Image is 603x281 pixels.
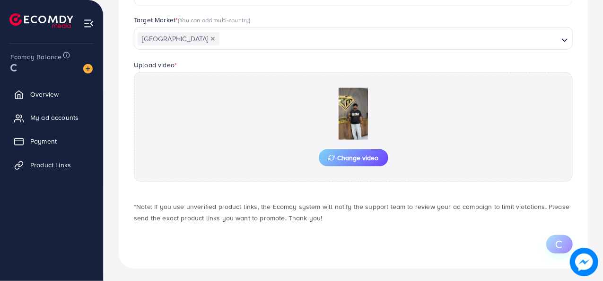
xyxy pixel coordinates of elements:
[306,88,401,140] img: Preview Image
[83,64,93,73] img: image
[7,108,96,127] a: My ad accounts
[134,15,251,25] label: Target Market
[30,113,79,122] span: My ad accounts
[134,201,573,224] p: *Note: If you use unverified product links, the Ecomdy system will notify the support team to rev...
[210,36,215,41] button: Deselect Pakistan
[7,132,96,151] a: Payment
[83,18,94,29] img: menu
[30,160,71,170] span: Product Links
[30,90,59,99] span: Overview
[571,249,597,275] img: image
[9,13,73,28] img: logo
[7,85,96,104] a: Overview
[10,52,61,62] span: Ecomdy Balance
[30,136,57,146] span: Payment
[134,27,573,50] div: Search for option
[134,60,177,70] label: Upload video
[138,32,219,45] span: [GEOGRAPHIC_DATA]
[178,16,250,24] span: (You can add multi-country)
[328,154,379,161] span: Change video
[7,155,96,174] a: Product Links
[220,32,558,46] input: Search for option
[319,149,388,166] button: Change video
